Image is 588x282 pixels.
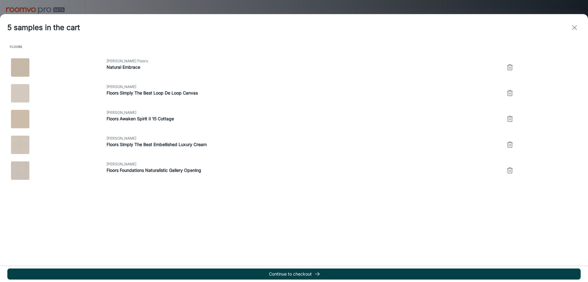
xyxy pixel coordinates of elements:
h6: Floors Awaken Spirit II 15 Cottage [107,115,503,122]
span: [PERSON_NAME] [107,84,503,90]
img: Floors Simply The Best Embellished Luxury Cream [11,136,29,154]
img: Natural Embrace [11,58,29,77]
span: [PERSON_NAME] [107,136,503,141]
span: [PERSON_NAME] [107,110,503,115]
button: exit [568,21,581,34]
h6: Natural Embrace [107,64,503,71]
span: Floors [7,41,581,52]
img: Floors Awaken Spirit II 15 Cottage [11,110,29,128]
h6: Floors Simply The Best Loop De Loop Canvas [107,90,503,96]
span: [PERSON_NAME] Floors [107,58,503,64]
img: Floors Simply The Best Loop De Loop Canvas [11,84,29,102]
img: Floors Foundations Naturalistic Gallery Opening [11,161,29,180]
h6: Floors Simply The Best Embellished Luxury Cream [107,141,503,148]
h6: Floors Foundations Naturalistic Gallery Opening [107,167,503,174]
button: Continue to checkout [7,268,581,280]
span: [PERSON_NAME] [107,161,503,167]
h4: 5 samples in the cart [7,22,80,33]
